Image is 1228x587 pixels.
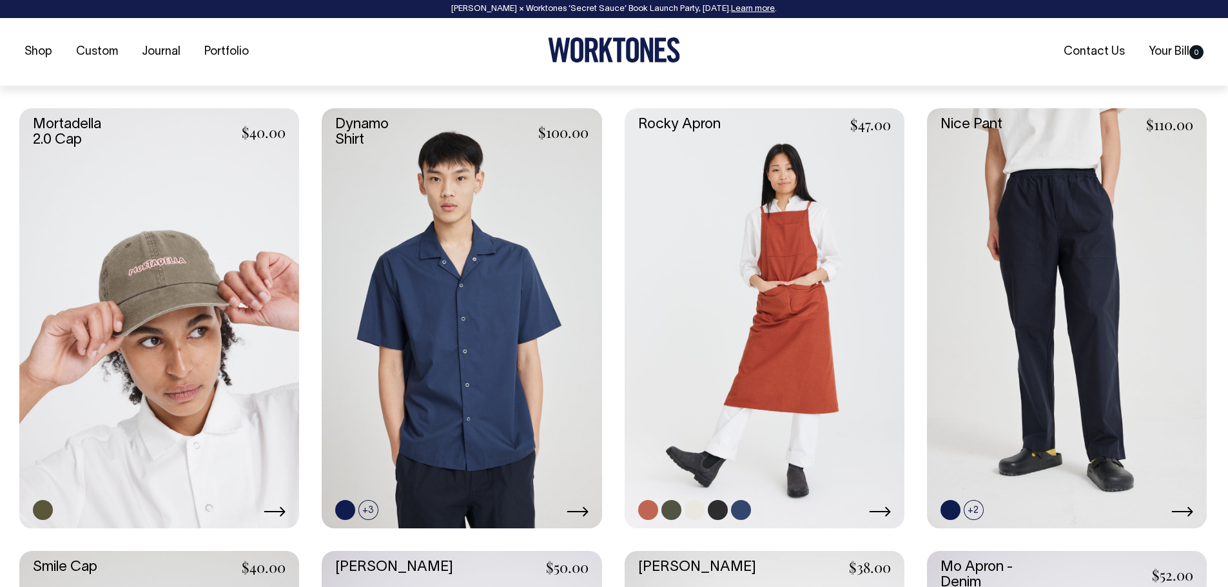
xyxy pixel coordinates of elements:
a: Custom [71,41,123,63]
span: +2 [964,500,984,520]
a: Portfolio [199,41,254,63]
span: +3 [358,500,378,520]
a: Journal [137,41,186,63]
div: [PERSON_NAME] × Worktones ‘Secret Sauce’ Book Launch Party, [DATE]. . [13,5,1215,14]
a: Your Bill0 [1144,41,1209,63]
span: 0 [1189,45,1204,59]
a: Learn more [731,5,775,13]
a: Shop [19,41,57,63]
a: Contact Us [1058,41,1130,63]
